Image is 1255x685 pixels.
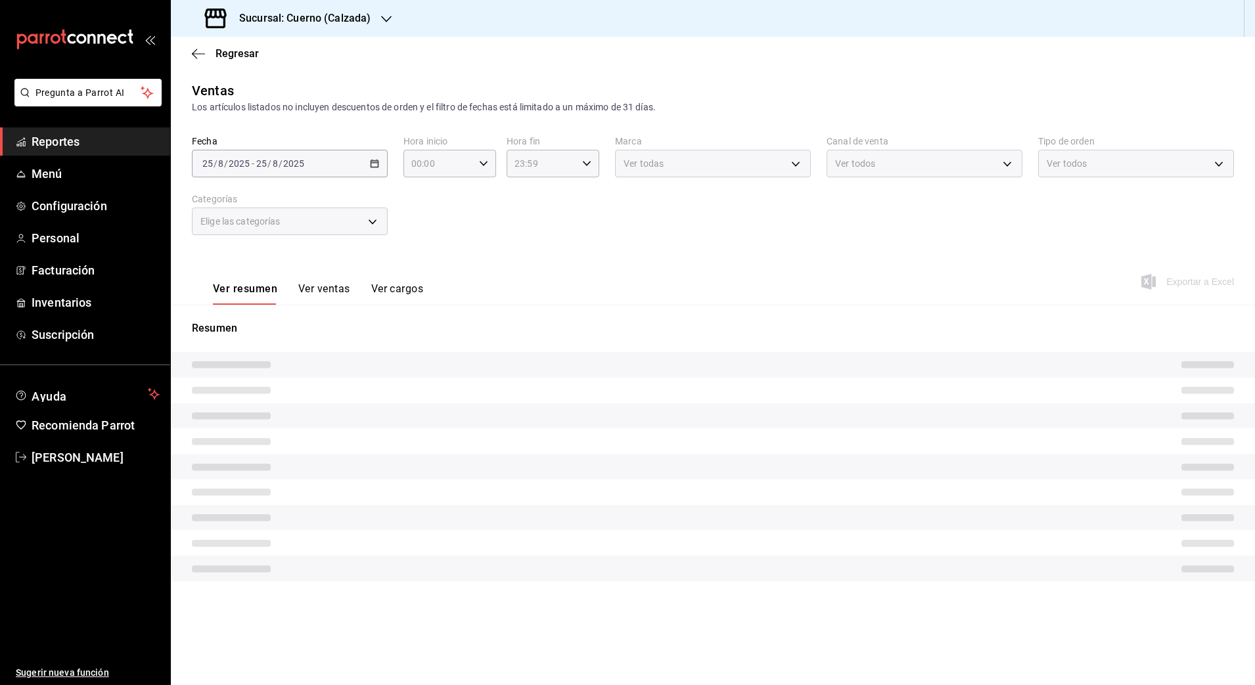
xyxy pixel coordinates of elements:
label: Hora inicio [403,137,496,146]
span: Ver todas [624,157,664,170]
span: Reportes [32,133,160,150]
span: / [279,158,283,169]
span: / [214,158,217,169]
div: Los artículos listados no incluyen descuentos de orden y el filtro de fechas está limitado a un m... [192,100,1234,114]
span: Suscripción [32,326,160,343]
button: Ver resumen [213,282,277,305]
span: Recomienda Parrot [32,416,160,434]
span: Personal [32,229,160,247]
h3: Sucursal: Cuerno (Calzada) [229,11,371,26]
span: Sugerir nueva función [16,666,160,680]
input: -- [256,158,267,169]
input: ---- [228,158,250,169]
button: Pregunta a Parrot AI [14,79,162,106]
div: Ventas [192,81,234,100]
span: Configuración [32,197,160,215]
input: ---- [283,158,305,169]
p: Resumen [192,320,1234,336]
span: / [224,158,228,169]
div: navigation tabs [213,282,423,305]
label: Fecha [192,137,388,146]
input: -- [272,158,279,169]
label: Canal de venta [827,137,1022,146]
span: - [252,158,254,169]
a: Pregunta a Parrot AI [9,95,162,109]
span: Regresar [216,47,259,60]
span: Facturación [32,261,160,279]
label: Hora fin [507,137,599,146]
label: Tipo de orden [1038,137,1234,146]
span: Ayuda [32,386,143,402]
span: Pregunta a Parrot AI [35,86,141,100]
span: Elige las categorías [200,215,281,228]
span: Menú [32,165,160,183]
button: Ver cargos [371,282,424,305]
input: -- [202,158,214,169]
span: / [267,158,271,169]
span: Inventarios [32,294,160,311]
button: Ver ventas [298,282,350,305]
label: Marca [615,137,811,146]
span: [PERSON_NAME] [32,449,160,466]
input: -- [217,158,224,169]
span: Ver todos [1047,157,1087,170]
button: open_drawer_menu [145,34,155,45]
button: Regresar [192,47,259,60]
span: Ver todos [835,157,875,170]
label: Categorías [192,194,388,204]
